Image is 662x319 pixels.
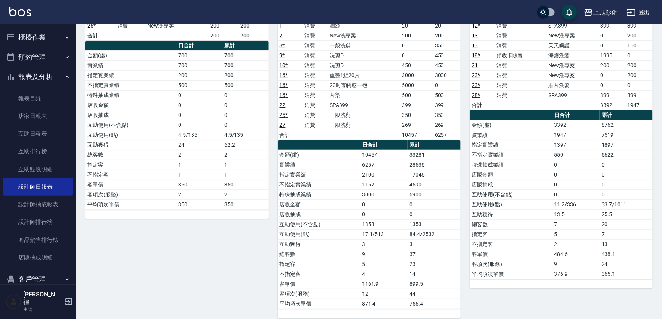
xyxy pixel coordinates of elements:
a: 22 [280,102,286,108]
td: 200 [208,21,238,31]
td: 平均項次單價 [85,199,176,209]
td: 0 [360,199,408,209]
td: 0 [222,110,269,120]
td: 洗剪D [328,50,400,60]
td: 3392 [552,120,600,130]
td: 200 [598,60,625,70]
td: 消費 [303,120,328,130]
td: 客單價 [470,249,552,259]
td: 2 [222,150,269,160]
td: 客單價 [85,180,176,189]
td: 399 [433,100,461,110]
td: 互助使用(點) [278,229,360,239]
td: 客單價 [278,279,360,289]
td: 合計 [470,100,494,110]
td: 700 [176,50,222,60]
td: 0 [176,100,222,110]
table: a dense table [278,140,461,309]
td: SPA399 [328,100,400,110]
td: 399 [598,90,625,100]
td: 11.2/336 [552,199,600,209]
a: 商品銷售排行榜 [3,231,73,249]
td: 871.4 [360,299,408,309]
button: 上越彰化 [581,5,620,20]
td: 消費 [303,40,328,50]
td: 37 [408,249,461,259]
td: 200 [626,31,653,40]
td: 消費 [494,40,546,50]
h5: [PERSON_NAME]徨 [23,291,62,306]
td: 4.5/135 [176,130,222,140]
td: 洗剪D [328,60,400,70]
td: 指定客 [278,259,360,269]
td: 特殊抽成業績 [470,160,552,170]
td: 特殊抽成業績 [85,90,176,100]
td: 消費 [494,70,546,80]
td: 海鹽洗髮 [546,50,598,60]
td: 6900 [408,189,461,199]
td: 350 [176,199,222,209]
td: 1 [222,170,269,180]
td: 700 [208,31,238,40]
td: New洗專案 [546,31,598,40]
td: 潤絲 [328,21,400,31]
td: New洗專案 [145,21,208,31]
button: 客戶管理 [3,269,73,289]
td: 700 [222,50,269,60]
td: 店販金額 [85,100,176,110]
td: 200 [176,70,222,80]
td: 899.5 [408,279,461,289]
td: 不指定客 [470,239,552,249]
td: 1947 [626,100,653,110]
td: 5 [360,259,408,269]
td: 總客數 [85,150,176,160]
p: 主管 [23,306,62,313]
td: 14 [408,269,461,279]
td: 28536 [408,160,461,170]
td: 0 [408,209,461,219]
td: 指定客 [85,160,176,170]
td: 6257 [433,130,461,140]
a: 設計師排行榜 [3,213,73,231]
td: 0 [552,189,600,199]
img: Logo [9,7,31,16]
td: 756.4 [408,299,461,309]
th: 累計 [600,110,653,120]
td: 0 [400,40,433,50]
td: 消費 [116,21,146,31]
td: 700 [176,60,222,70]
td: 20吋零觸感一包 [328,80,400,90]
a: 7 [280,32,283,39]
td: 0 [408,199,461,209]
td: 消費 [494,21,546,31]
td: 2 [176,150,222,160]
td: 17046 [408,170,461,180]
td: 20 [400,21,433,31]
td: 片染 [328,90,400,100]
button: 預約管理 [3,47,73,67]
a: 設計師日報表 [3,178,73,196]
td: 消費 [303,70,328,80]
td: 0 [400,50,433,60]
th: 日合計 [360,140,408,150]
a: 27 [280,122,286,128]
td: 一般洗剪 [328,110,400,120]
td: 互助使用(不含點) [470,189,552,199]
a: 互助日報表 [3,125,73,142]
td: 13.5 [552,209,600,219]
td: 消費 [303,80,328,90]
td: 33281 [408,150,461,160]
td: 1897 [600,140,653,150]
td: 399 [598,21,625,31]
td: 0 [222,100,269,110]
td: 互助使用(點) [470,199,552,209]
td: 4.5/135 [222,130,269,140]
th: 累計 [222,41,269,51]
td: 24 [600,259,653,269]
td: 不指定客 [278,269,360,279]
td: New洗專案 [546,70,598,80]
td: 10457 [360,150,408,160]
td: 3000 [360,189,408,199]
td: 1157 [360,180,408,189]
td: 24 [176,140,222,150]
